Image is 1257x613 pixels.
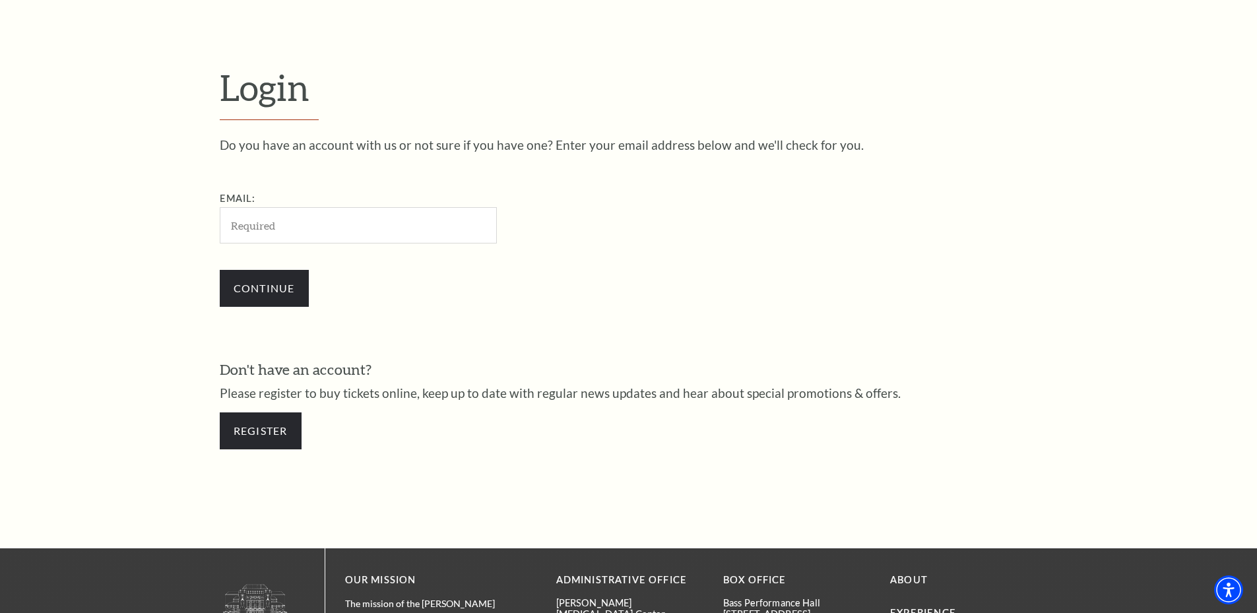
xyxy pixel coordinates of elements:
[220,193,256,204] label: Email:
[890,574,928,585] a: About
[723,572,870,589] p: BOX OFFICE
[723,597,870,608] p: Bass Performance Hall
[345,572,510,589] p: OUR MISSION
[556,572,703,589] p: Administrative Office
[220,387,1038,399] p: Please register to buy tickets online, keep up to date with regular news updates and hear about s...
[220,360,1038,380] h3: Don't have an account?
[220,207,497,243] input: Required
[220,412,302,449] a: Register
[220,66,309,108] span: Login
[1214,575,1243,604] div: Accessibility Menu
[220,270,309,307] input: Submit button
[220,139,1038,151] p: Do you have an account with us or not sure if you have one? Enter your email address below and we...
